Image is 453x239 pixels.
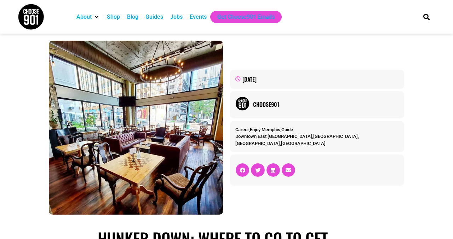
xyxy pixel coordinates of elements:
[266,163,280,177] div: Share on linkedin
[250,127,280,132] a: Enjoy Memphis
[170,13,183,21] a: Jobs
[242,75,257,83] time: [DATE]
[282,163,295,177] div: Share on email
[251,163,264,177] div: Share on twitter
[145,13,163,21] a: Guides
[235,127,249,132] a: Career
[107,13,120,21] a: Shop
[73,11,411,23] nav: Main nav
[253,100,399,109] a: Choose901
[235,141,280,146] a: [GEOGRAPHIC_DATA]
[127,13,138,21] a: Blog
[235,127,293,132] span: , ,
[421,11,432,23] div: Search
[235,97,250,111] img: Picture of Choose901
[190,13,207,21] a: Events
[235,134,257,139] a: Downtown
[313,134,358,139] a: [GEOGRAPHIC_DATA]
[236,163,249,177] div: Share on facebook
[76,13,92,21] a: About
[258,134,312,139] a: East [GEOGRAPHIC_DATA]
[73,11,103,23] div: About
[235,134,359,146] span: , , , ,
[281,127,293,132] a: Guide
[217,13,275,21] a: Get Choose901 Emails
[281,141,326,146] a: [GEOGRAPHIC_DATA]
